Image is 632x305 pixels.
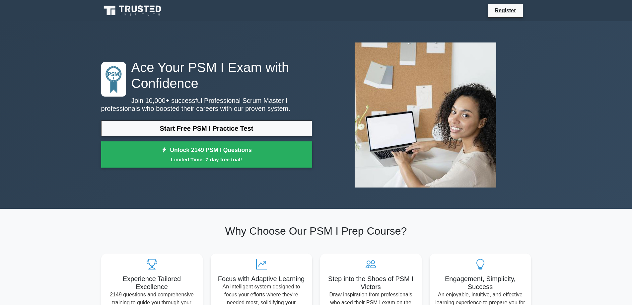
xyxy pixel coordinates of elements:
h1: Ace Your PSM I Exam with Confidence [101,59,312,91]
small: Limited Time: 7-day free trial! [109,156,304,163]
h5: Step into the Shoes of PSM I Victors [325,275,416,291]
a: Register [491,6,520,15]
a: Unlock 2149 PSM I QuestionsLimited Time: 7-day free trial! [101,141,312,168]
h5: Focus with Adaptive Learning [216,275,307,283]
h5: Engagement, Simplicity, Success [435,275,526,291]
h2: Why Choose Our PSM I Prep Course? [101,225,531,237]
p: Join 10,000+ successful Professional Scrum Master I professionals who boosted their careers with ... [101,97,312,113]
a: Start Free PSM I Practice Test [101,120,312,136]
h5: Experience Tailored Excellence [106,275,197,291]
